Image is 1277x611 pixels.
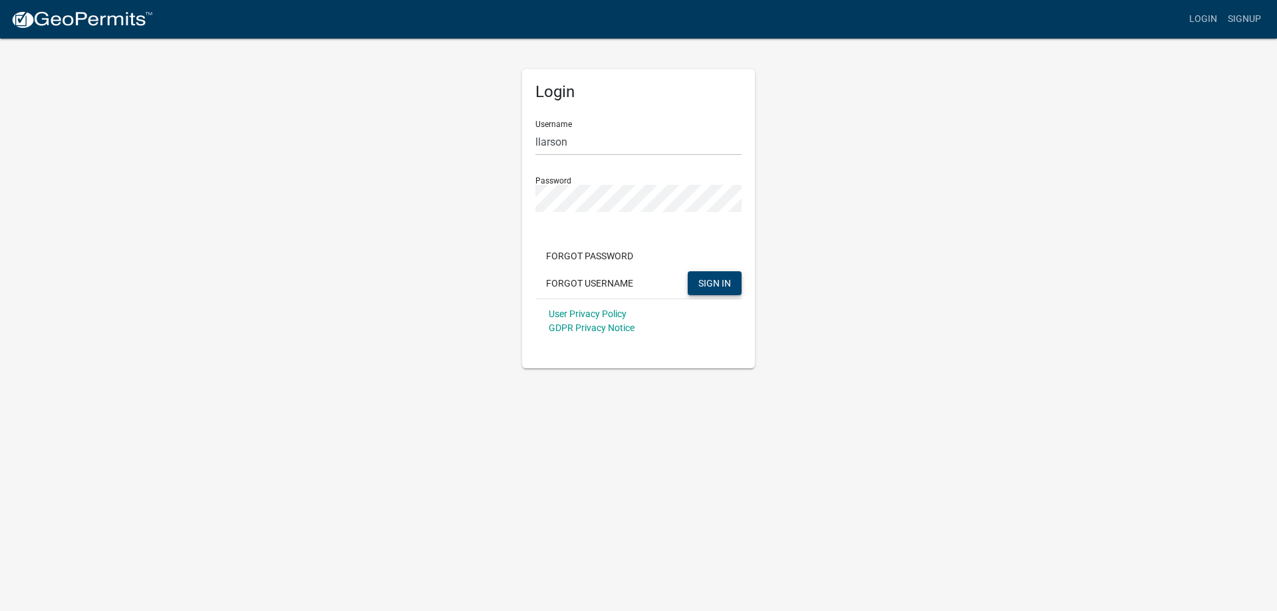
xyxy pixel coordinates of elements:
[535,271,644,295] button: Forgot Username
[698,277,731,288] span: SIGN IN
[549,308,627,319] a: User Privacy Policy
[1184,7,1222,32] a: Login
[535,244,644,268] button: Forgot Password
[1222,7,1266,32] a: Signup
[535,82,742,102] h5: Login
[549,322,635,333] a: GDPR Privacy Notice
[688,271,742,295] button: SIGN IN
